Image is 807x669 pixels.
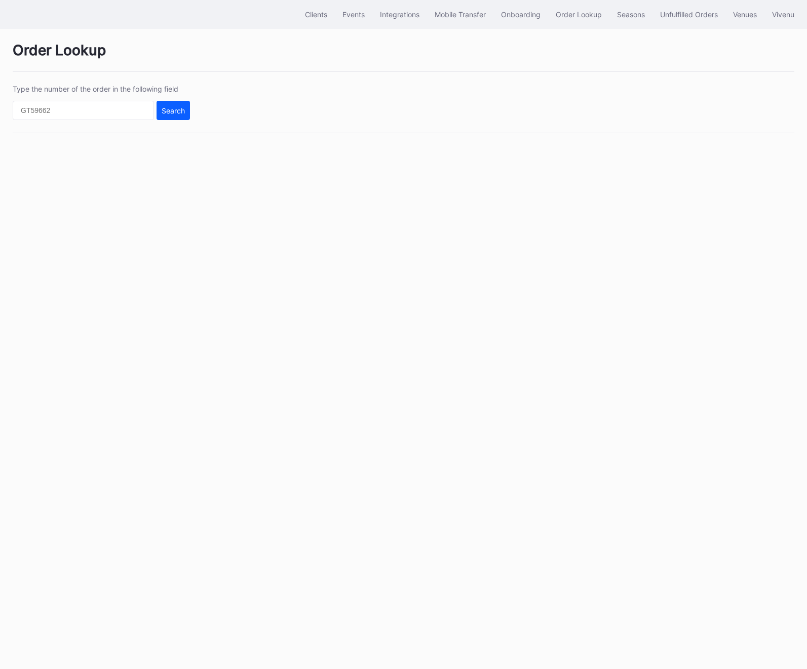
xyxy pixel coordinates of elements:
button: Clients [297,5,335,24]
button: Events [335,5,372,24]
button: Integrations [372,5,427,24]
div: Type the number of the order in the following field [13,85,190,93]
button: Mobile Transfer [427,5,493,24]
div: Venues [733,10,757,19]
button: Search [157,101,190,120]
button: Vivenu [764,5,802,24]
div: Unfulfilled Orders [660,10,718,19]
div: Clients [305,10,327,19]
div: Mobile Transfer [435,10,486,19]
button: Unfulfilled Orders [652,5,725,24]
button: Venues [725,5,764,24]
input: GT59662 [13,101,154,120]
div: Search [162,106,185,115]
div: Order Lookup [13,42,794,72]
div: Onboarding [501,10,541,19]
button: Order Lookup [548,5,609,24]
div: Events [342,10,365,19]
button: Seasons [609,5,652,24]
div: Integrations [380,10,419,19]
div: Seasons [617,10,645,19]
div: Order Lookup [556,10,602,19]
button: Onboarding [493,5,548,24]
div: Vivenu [772,10,794,19]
